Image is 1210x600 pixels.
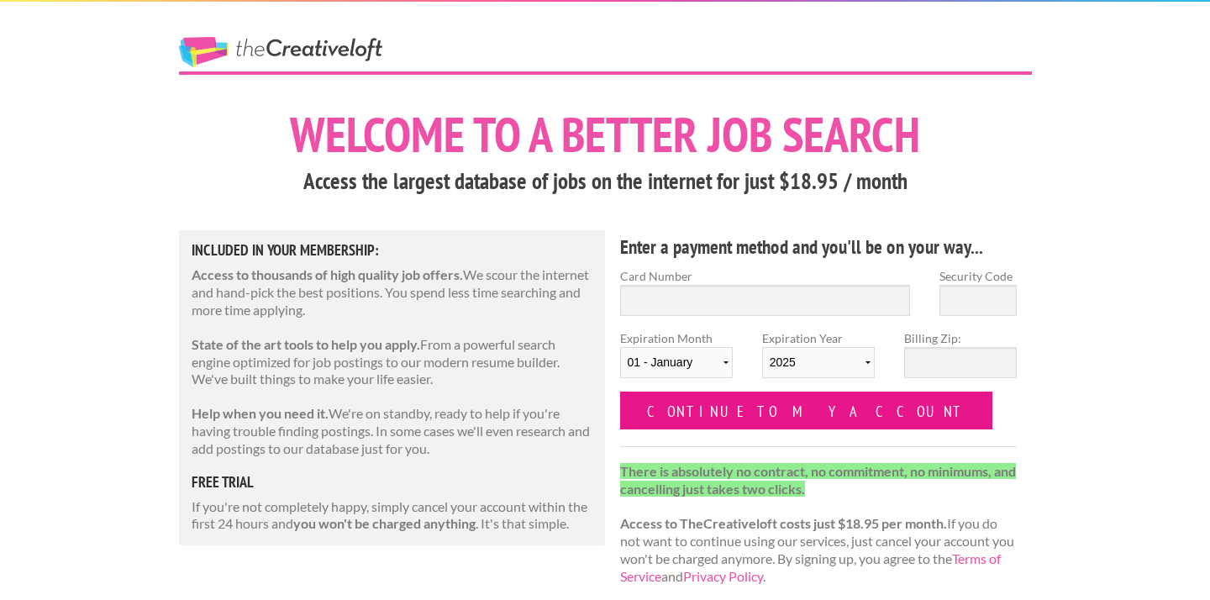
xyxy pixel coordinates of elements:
[179,166,1032,197] h3: Access the largest database of jobs on the internet for just $18.95 / month
[192,405,593,457] p: We're on standby, ready to help if you're having trouble finding postings. In some cases we'll ev...
[939,267,1017,285] label: Security Code
[192,336,593,388] p: From a powerful search engine optimized for job postings to our modern resume builder. We've buil...
[620,463,1018,586] p: If you do not want to continue using our services, just cancel your account you won't be charged ...
[620,267,911,285] label: Card Number
[762,329,875,392] label: Expiration Year
[192,266,463,282] strong: Access to thousands of high quality job offers.
[620,347,733,378] select: Expiration Month
[620,329,733,392] label: Expiration Month
[620,234,1018,261] h4: Enter a payment method and you'll be on your way...
[904,329,1017,347] label: Billing Zip:
[192,266,593,318] p: We scour the internet and hand-pick the best positions. You spend less time searching and more ti...
[683,568,763,584] a: Privacy Policy
[762,347,875,378] select: Expiration Year
[179,37,382,67] a: The Creative Loft
[179,110,1032,159] h1: Welcome to a better job search
[620,463,1016,497] strong: There is absolutely no contract, no commitment, no minimums, and cancelling just takes two clicks.
[293,515,476,531] strong: you won't be charged anything
[620,392,993,429] input: Continue to my account
[192,336,420,352] strong: State of the art tools to help you apply.
[192,405,329,421] strong: Help when you need it.
[620,515,947,531] strong: Access to TheCreativeloft costs just $18.95 per month.
[192,475,593,490] h5: free trial
[620,550,1001,584] a: Terms of Service
[192,243,593,258] h5: Included in Your Membership:
[192,498,593,534] p: If you're not completely happy, simply cancel your account within the first 24 hours and . It's t...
